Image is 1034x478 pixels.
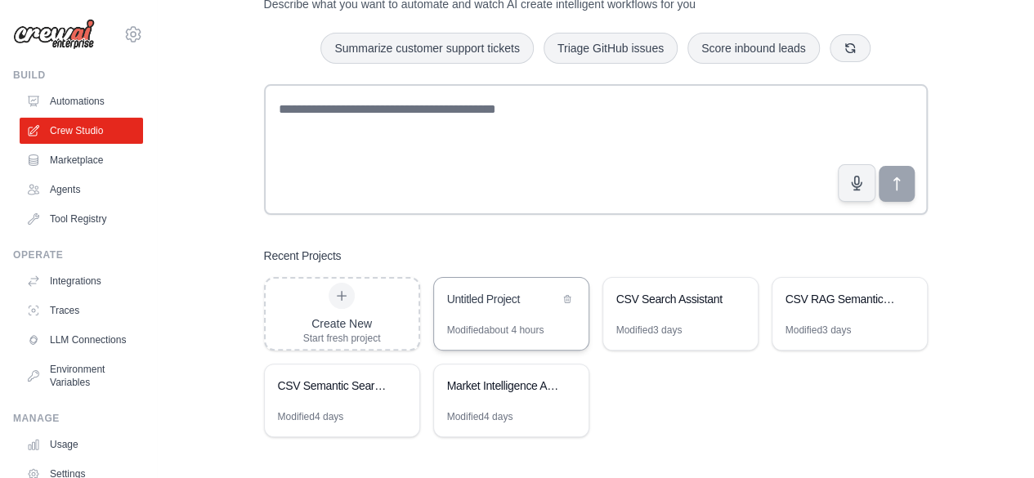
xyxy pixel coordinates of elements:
[447,377,559,394] div: Market Intelligence Analyst for Startups
[20,268,143,294] a: Integrations
[830,34,871,62] button: Get new suggestions
[447,410,513,423] div: Modified 4 days
[20,297,143,324] a: Traces
[616,291,728,307] div: CSV Search Assistant
[616,324,683,337] div: Modified 3 days
[20,327,143,353] a: LLM Connections
[278,410,344,423] div: Modified 4 days
[20,356,143,395] a: Environment Variables
[303,332,381,345] div: Start fresh project
[20,206,143,232] a: Tool Registry
[20,118,143,144] a: Crew Studio
[20,88,143,114] a: Automations
[20,147,143,173] a: Marketplace
[13,412,143,425] div: Manage
[786,324,852,337] div: Modified 3 days
[320,33,533,64] button: Summarize customer support tickets
[13,69,143,82] div: Build
[278,377,390,394] div: CSV Semantic Search & Analysis
[13,19,95,50] img: Logo
[559,291,575,307] button: Delete project
[838,164,875,202] button: Click to speak your automation idea
[264,248,342,264] h3: Recent Projects
[13,248,143,261] div: Operate
[786,291,897,307] div: CSV RAG Semantic Search System
[687,33,820,64] button: Score inbound leads
[544,33,678,64] button: Triage GitHub issues
[303,315,381,332] div: Create New
[952,400,1034,478] iframe: Chat Widget
[447,324,544,337] div: Modified about 4 hours
[447,291,559,307] div: Untitled Project
[20,176,143,203] a: Agents
[20,431,143,458] a: Usage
